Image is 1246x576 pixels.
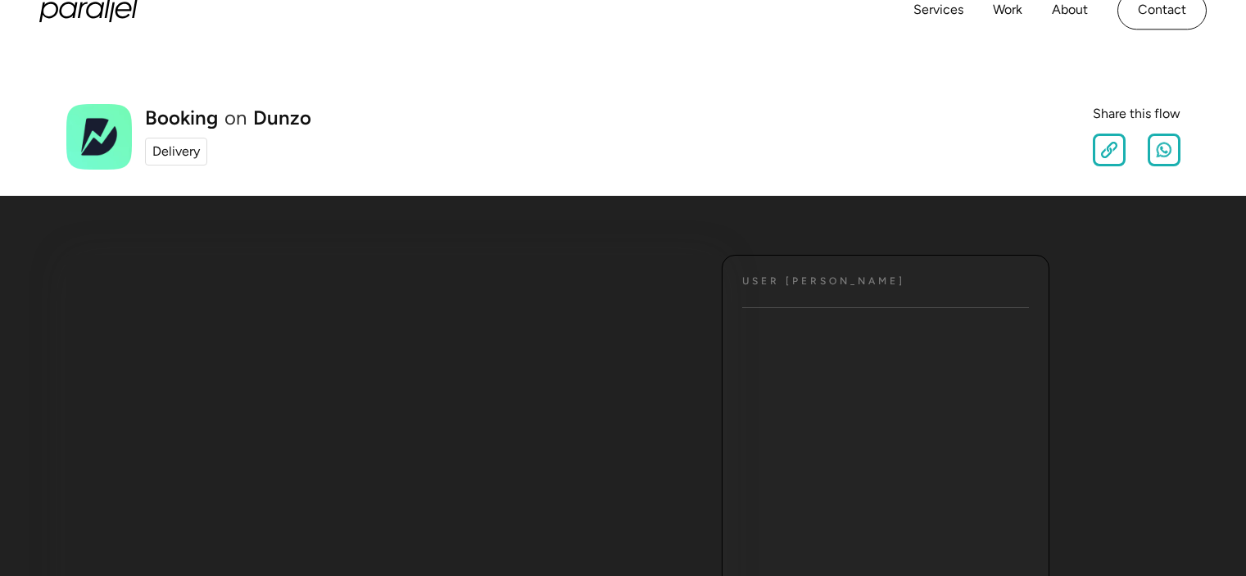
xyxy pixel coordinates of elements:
h1: Booking [145,108,218,128]
div: Share this flow [1093,104,1180,124]
div: Delivery [152,142,200,161]
a: Delivery [145,138,207,166]
div: on [224,108,247,128]
h4: User [PERSON_NAME] [742,275,905,288]
a: Dunzo [253,108,311,128]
